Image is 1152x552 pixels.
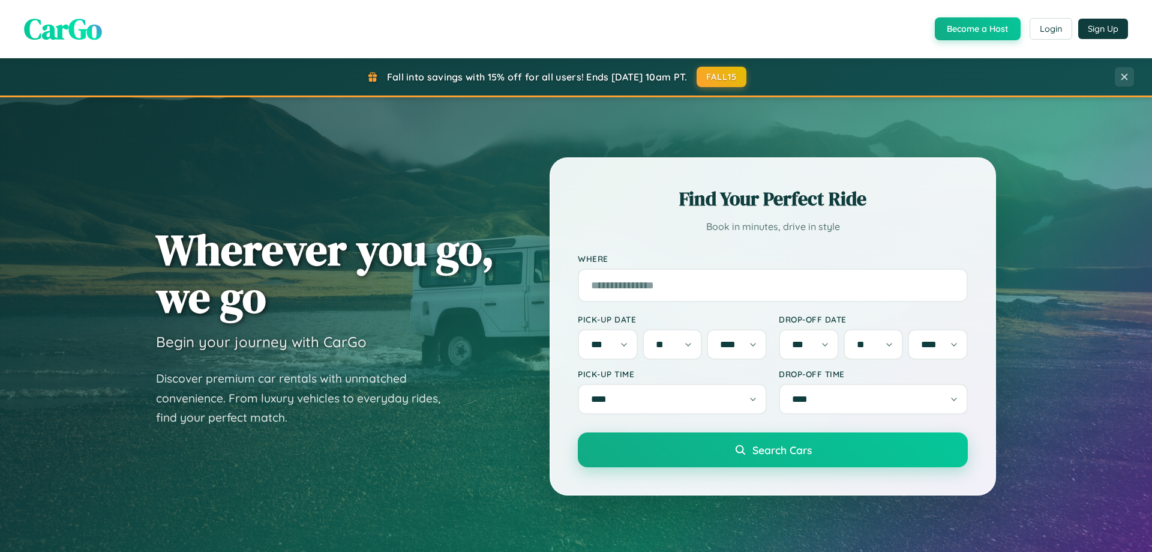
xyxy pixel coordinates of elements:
h1: Wherever you go, we go [156,226,494,321]
label: Drop-off Date [779,314,968,324]
h2: Find Your Perfect Ride [578,186,968,212]
button: FALL15 [697,67,747,87]
label: Pick-up Time [578,369,767,379]
p: Book in minutes, drive in style [578,218,968,235]
h3: Begin your journey with CarGo [156,333,367,351]
button: Become a Host [935,17,1021,40]
button: Sign Up [1078,19,1128,39]
p: Discover premium car rentals with unmatched convenience. From luxury vehicles to everyday rides, ... [156,369,456,428]
button: Search Cars [578,432,968,467]
span: Fall into savings with 15% off for all users! Ends [DATE] 10am PT. [387,71,688,83]
label: Where [578,253,968,264]
span: Search Cars [752,443,812,456]
span: CarGo [24,9,102,49]
label: Pick-up Date [578,314,767,324]
button: Login [1030,18,1072,40]
label: Drop-off Time [779,369,968,379]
